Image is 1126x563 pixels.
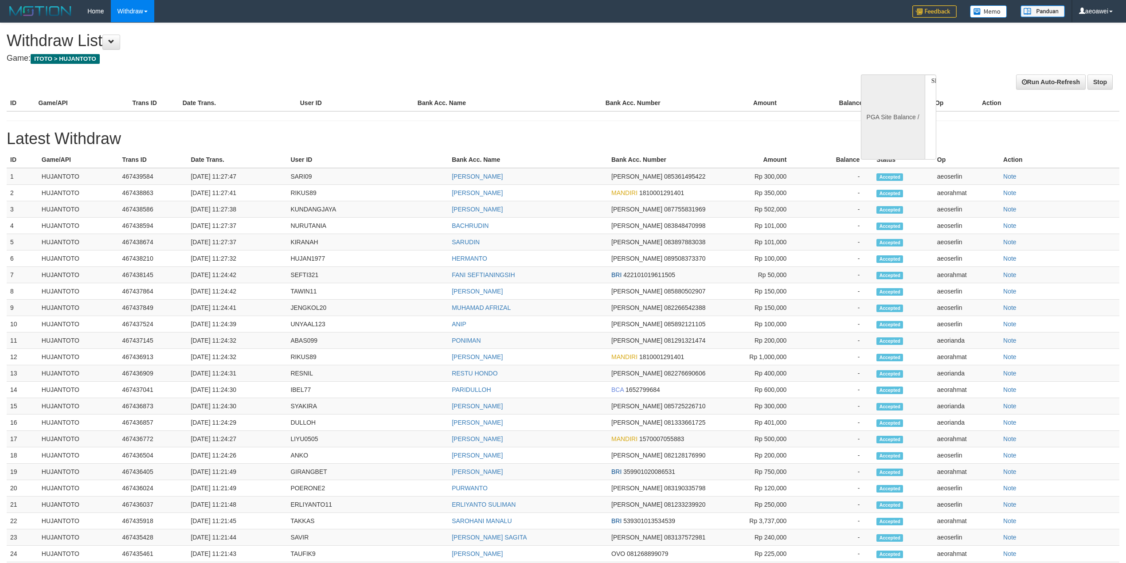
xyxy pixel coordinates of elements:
td: [DATE] 11:24:29 [187,414,287,431]
span: Accepted [876,288,903,296]
a: Note [1003,189,1017,196]
td: [DATE] 11:24:30 [187,398,287,414]
td: aeoserlin [934,300,1000,316]
td: aeoserlin [934,168,1000,185]
td: DULLOH [287,414,448,431]
td: RIKUS89 [287,349,448,365]
td: 8 [7,283,38,300]
span: [PERSON_NAME] [611,419,662,426]
td: 467438145 [119,267,188,283]
a: [PERSON_NAME] [452,353,503,360]
a: [PERSON_NAME] [452,468,503,475]
a: [PERSON_NAME] [452,452,503,459]
td: - [800,447,873,464]
td: [DATE] 11:21:49 [187,464,287,480]
a: Note [1003,435,1017,442]
td: aeorahmat [934,185,1000,201]
td: RIKUS89 [287,185,448,201]
td: 467436024 [119,480,188,497]
td: Rp 100,000 [714,316,800,332]
td: 10 [7,316,38,332]
td: HUJANTOTO [38,283,119,300]
span: Accepted [876,173,903,181]
td: HUJANTOTO [38,267,119,283]
td: Rp 100,000 [714,250,800,267]
td: HUJANTOTO [38,234,119,250]
td: aeorahmat [934,464,1000,480]
span: 085725226710 [664,403,705,410]
h1: Withdraw List [7,32,742,50]
td: 19 [7,464,38,480]
a: Note [1003,485,1017,492]
td: 2 [7,185,38,201]
a: [PERSON_NAME] SAGITA [452,534,527,541]
th: Game/API [38,152,119,168]
td: [DATE] 11:24:41 [187,300,287,316]
td: 11 [7,332,38,349]
a: Note [1003,337,1017,344]
td: 467438674 [119,234,188,250]
td: [DATE] 11:27:47 [187,168,287,185]
td: 13 [7,365,38,382]
td: - [800,480,873,497]
a: [PERSON_NAME] [452,419,503,426]
td: 3 [7,201,38,218]
td: 17 [7,431,38,447]
td: Rp 600,000 [714,382,800,398]
td: aeorahmat [934,431,1000,447]
td: 467438586 [119,201,188,218]
th: Action [1000,152,1119,168]
td: - [800,168,873,185]
a: [PERSON_NAME] [452,173,503,180]
td: SYAKIRA [287,398,448,414]
th: ID [7,152,38,168]
td: RESNIL [287,365,448,382]
span: MANDIRI [611,189,637,196]
td: aeorahmat [934,267,1000,283]
td: [DATE] 11:27:32 [187,250,287,267]
td: - [800,267,873,283]
a: Note [1003,517,1017,524]
td: Rp 300,000 [714,398,800,414]
td: [DATE] 11:24:32 [187,332,287,349]
span: 081333661725 [664,419,705,426]
td: 467436909 [119,365,188,382]
a: BACHRUDIN [452,222,489,229]
span: [PERSON_NAME] [611,485,662,492]
td: aeoserlin [934,201,1000,218]
td: aeoserlin [934,218,1000,234]
td: IBEL77 [287,382,448,398]
td: aeoserlin [934,480,1000,497]
td: HUJANTOTO [38,332,119,349]
th: User ID [297,95,414,111]
span: 083848470998 [664,222,705,229]
td: - [800,365,873,382]
span: Accepted [876,239,903,246]
td: HUJANTOTO [38,447,119,464]
td: HUJANTOTO [38,382,119,398]
td: JENGKOL20 [287,300,448,316]
td: 6 [7,250,38,267]
td: 5 [7,234,38,250]
td: GIRANGBET [287,464,448,480]
span: Accepted [876,255,903,263]
span: 1570007055883 [639,435,684,442]
td: [DATE] 11:27:41 [187,185,287,201]
td: Rp 50,000 [714,267,800,283]
a: PARIDULLOH [452,386,491,393]
span: Accepted [876,452,903,460]
td: Rp 401,000 [714,414,800,431]
th: Trans ID [119,152,188,168]
a: [PERSON_NAME] [452,435,503,442]
td: HUJAN1977 [287,250,448,267]
h4: Game: [7,54,742,63]
td: HUJANTOTO [38,300,119,316]
span: BRI [611,468,622,475]
a: Note [1003,386,1017,393]
td: NURUTANIA [287,218,448,234]
th: Game/API [35,95,129,111]
th: Date Trans. [187,152,287,168]
span: 085892121105 [664,321,705,328]
th: Bank Acc. Number [608,152,714,168]
td: Rp 150,000 [714,283,800,300]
